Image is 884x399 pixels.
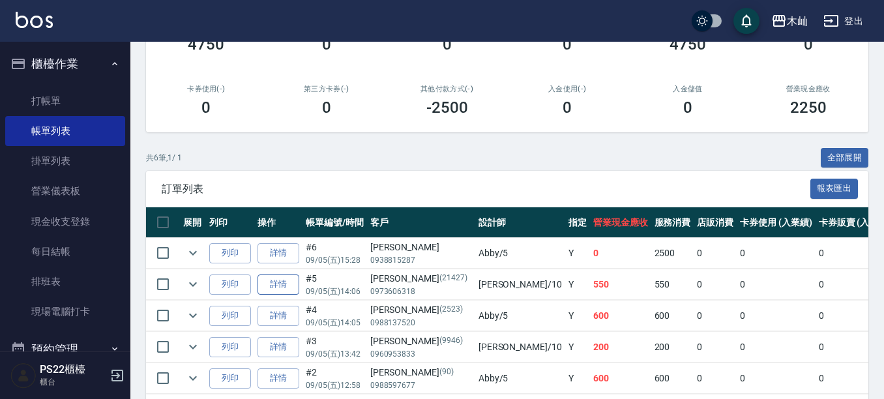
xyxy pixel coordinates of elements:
[302,207,367,238] th: 帳單編號/時間
[590,363,651,394] td: 600
[565,238,590,269] td: Y
[590,269,651,300] td: 550
[821,148,869,168] button: 全部展開
[475,332,565,362] td: [PERSON_NAME] /10
[209,306,251,326] button: 列印
[651,238,694,269] td: 2500
[183,337,203,357] button: expand row
[40,363,106,376] h5: PS22櫃檯
[804,35,813,53] h3: 0
[302,301,367,331] td: #4
[763,85,853,93] h2: 營業現金應收
[370,366,472,379] div: [PERSON_NAME]
[370,348,472,360] p: 0960953833
[439,334,463,348] p: (9946)
[475,207,565,238] th: 設計師
[282,85,372,93] h2: 第三方卡券(-)
[306,254,364,266] p: 09/05 (五) 15:28
[439,272,467,286] p: (21427)
[367,207,475,238] th: 客戶
[16,12,53,28] img: Logo
[10,362,37,389] img: Person
[523,85,612,93] h2: 入金使用(-)
[258,337,299,357] a: 詳情
[565,363,590,394] td: Y
[322,98,331,117] h3: 0
[565,301,590,331] td: Y
[683,98,692,117] h3: 0
[306,379,364,391] p: 09/05 (五) 12:58
[565,332,590,362] td: Y
[370,334,472,348] div: [PERSON_NAME]
[206,207,254,238] th: 列印
[475,363,565,394] td: Abby /5
[302,363,367,394] td: #2
[322,35,331,53] h3: 0
[565,269,590,300] td: Y
[183,243,203,263] button: expand row
[370,379,472,391] p: 0988597677
[40,376,106,388] p: 櫃台
[694,363,737,394] td: 0
[5,297,125,327] a: 現場電腦打卡
[426,98,468,117] h3: -2500
[209,274,251,295] button: 列印
[565,207,590,238] th: 指定
[651,332,694,362] td: 200
[818,9,868,33] button: 登出
[651,363,694,394] td: 600
[790,98,827,117] h3: 2250
[475,301,565,331] td: Abby /5
[810,179,859,199] button: 報表匯出
[5,237,125,267] a: 每日結帳
[402,85,492,93] h2: 其他付款方式(-)
[737,301,816,331] td: 0
[475,269,565,300] td: [PERSON_NAME] /10
[306,348,364,360] p: 09/05 (五) 13:42
[651,301,694,331] td: 600
[443,35,452,53] h3: 0
[209,243,251,263] button: 列印
[5,116,125,146] a: 帳單列表
[258,368,299,389] a: 詳情
[146,152,182,164] p: 共 6 筆, 1 / 1
[306,317,364,329] p: 09/05 (五) 14:05
[5,332,125,366] button: 預約管理
[370,241,472,254] div: [PERSON_NAME]
[209,368,251,389] button: 列印
[694,269,737,300] td: 0
[162,183,810,196] span: 訂單列表
[183,306,203,325] button: expand row
[643,85,733,93] h2: 入金儲值
[258,243,299,263] a: 詳情
[590,207,651,238] th: 營業現金應收
[370,272,472,286] div: [PERSON_NAME]
[737,238,816,269] td: 0
[302,269,367,300] td: #5
[651,207,694,238] th: 服務消費
[5,86,125,116] a: 打帳單
[5,267,125,297] a: 排班表
[183,368,203,388] button: expand row
[5,207,125,237] a: 現金收支登錄
[258,306,299,326] a: 詳情
[694,207,737,238] th: 店販消費
[475,238,565,269] td: Abby /5
[737,363,816,394] td: 0
[439,366,454,379] p: (90)
[258,274,299,295] a: 詳情
[180,207,206,238] th: 展開
[694,332,737,362] td: 0
[370,317,472,329] p: 0988137520
[5,176,125,206] a: 營業儀表板
[5,47,125,81] button: 櫃檯作業
[370,303,472,317] div: [PERSON_NAME]
[254,207,302,238] th: 操作
[737,207,816,238] th: 卡券使用 (入業績)
[162,85,251,93] h2: 卡券使用(-)
[370,286,472,297] p: 0973606318
[766,8,813,35] button: 木屾
[306,286,364,297] p: 09/05 (五) 14:06
[737,332,816,362] td: 0
[670,35,706,53] h3: 4750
